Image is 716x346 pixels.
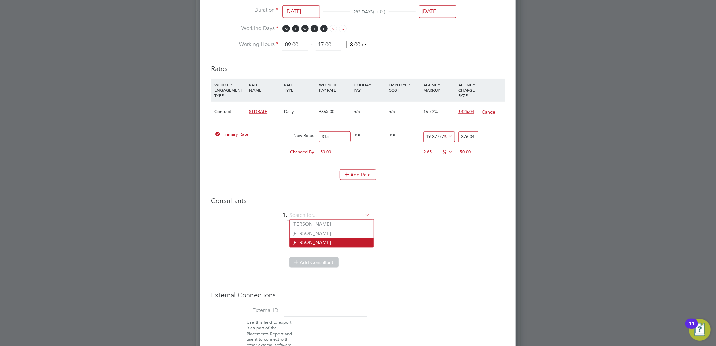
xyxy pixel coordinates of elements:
li: [PERSON_NAME] [290,238,374,247]
span: 16.72% [423,109,438,114]
span: ( + 0 ) [373,9,385,15]
button: Open Resource Center, 11 new notifications [689,319,711,341]
div: AGENCY MARKUP [422,79,456,96]
div: WORKER PAY RATE [317,79,352,96]
div: £365.00 [317,102,352,121]
div: AGENCY CHARGE RATE [457,79,480,102]
span: £426.04 [458,109,474,114]
span: T [292,25,299,32]
span: -50.00 [319,149,331,155]
span: M [282,25,290,32]
label: Working Hours [211,41,278,48]
label: External ID [211,307,278,314]
h3: Rates [211,58,505,73]
span: 2.65 [423,149,432,155]
input: Select one [282,5,320,18]
div: New Rates: [282,129,317,142]
span: W [301,25,309,32]
label: Working Days [211,25,278,32]
button: Add Rate [340,169,376,180]
div: Contract [213,102,247,121]
span: STDRATE [249,109,267,114]
button: Cancel [482,109,497,115]
span: -50.00 [458,149,471,155]
div: RATE TYPE [282,79,317,96]
span: n/a [354,131,360,137]
div: WORKER ENGAGEMENT TYPE [213,79,247,102]
h3: External Connections [211,291,505,299]
li: [PERSON_NAME] [290,229,374,238]
div: 11 [689,324,695,333]
span: n/a [354,109,360,114]
li: 1. [211,210,505,227]
input: Select one [419,5,456,18]
input: Search for... [287,210,370,221]
div: EMPLOYER COST [387,79,422,96]
span: % [440,132,454,140]
span: T [311,25,318,32]
span: 283 DAYS [353,9,373,15]
span: S [339,25,347,32]
span: n/a [389,109,395,114]
span: Primary Rate [214,131,248,137]
div: RATE NAME [247,79,282,96]
span: % [440,148,454,155]
div: Daily [282,102,317,121]
button: Add Consultant [289,257,339,268]
span: S [330,25,337,32]
li: [PERSON_NAME] [290,220,374,229]
label: Duration [211,7,278,14]
h3: Consultants [211,196,505,205]
span: 8.00hrs [346,41,367,48]
div: Changed By: [213,146,317,158]
span: F [320,25,328,32]
div: HOLIDAY PAY [352,79,387,96]
span: n/a [389,131,395,137]
span: ‐ [310,41,314,48]
input: 17:00 [316,39,341,51]
input: 08:00 [282,39,308,51]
